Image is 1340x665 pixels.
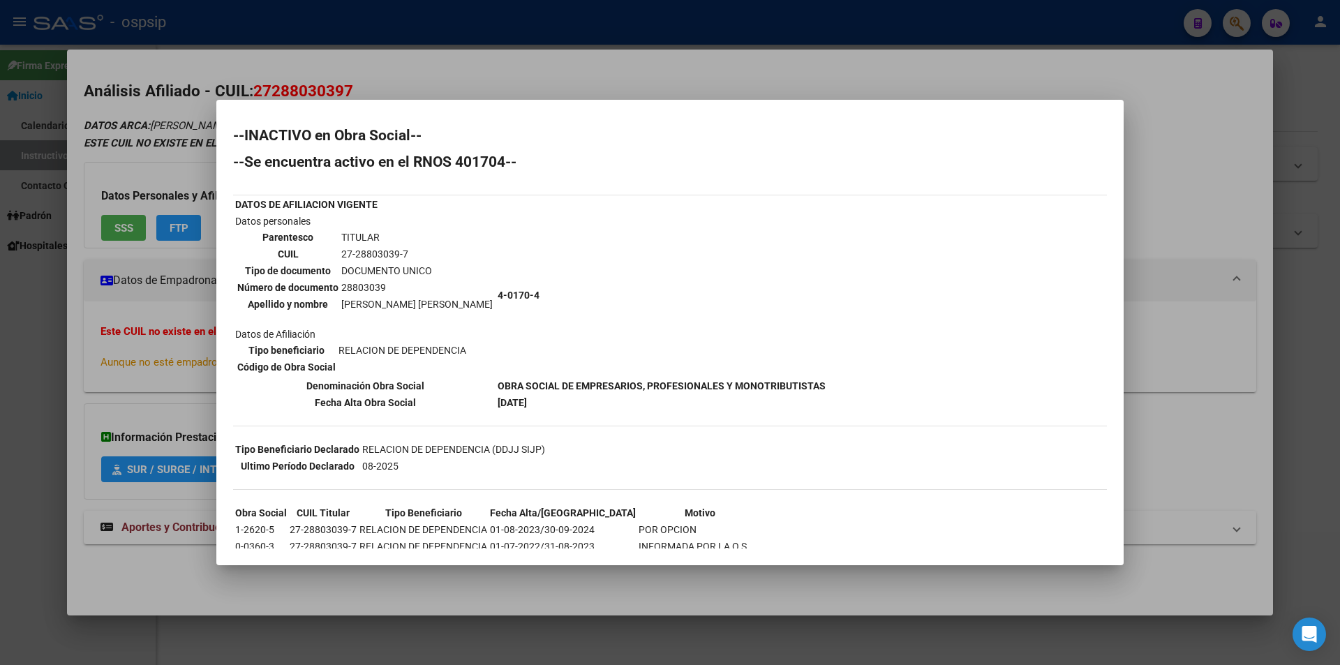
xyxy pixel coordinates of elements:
td: 1-2620-5 [234,522,288,537]
td: RELACION DE DEPENDENCIA [359,539,488,554]
td: 28803039 [341,280,493,295]
td: 0-0360-3 [234,539,288,554]
td: RELACION DE DEPENDENCIA [338,343,467,358]
th: Tipo Beneficiario [359,505,488,521]
div: Open Intercom Messenger [1293,618,1326,651]
th: Motivo [638,505,761,521]
td: RELACION DE DEPENDENCIA (DDJJ SIJP) [362,442,546,457]
th: Parentesco [237,230,339,245]
td: 08-2025 [362,458,546,474]
th: Tipo de documento [237,263,339,278]
th: Apellido y nombre [237,297,339,312]
th: Fecha Alta Obra Social [234,395,496,410]
th: Código de Obra Social [237,359,336,375]
td: POR OPCION [638,522,761,537]
td: 01-07-2022/31-08-2023 [489,539,636,554]
b: 4-0170-4 [498,290,539,301]
b: OBRA SOCIAL DE EMPRESARIOS, PROFESIONALES Y MONOTRIBUTISTAS [498,380,826,391]
th: Tipo Beneficiario Declarado [234,442,360,457]
td: 01-08-2023/30-09-2024 [489,522,636,537]
td: TITULAR [341,230,493,245]
th: Denominación Obra Social [234,378,496,394]
h2: --INACTIVO en Obra Social-- [233,128,1107,142]
th: Obra Social [234,505,288,521]
b: DATOS DE AFILIACION VIGENTE [235,199,378,210]
td: 27-28803039-7 [289,522,357,537]
td: Datos personales Datos de Afiliación [234,214,496,377]
th: Fecha Alta/[GEOGRAPHIC_DATA] [489,505,636,521]
td: [PERSON_NAME] [PERSON_NAME] [341,297,493,312]
td: 27-28803039-7 [341,246,493,262]
th: Tipo beneficiario [237,343,336,358]
td: DOCUMENTO UNICO [341,263,493,278]
td: INFORMADA POR LA O.S. [638,539,761,554]
h2: --Se encuentra activo en el RNOS 401704-- [233,155,1107,169]
th: CUIL Titular [289,505,357,521]
th: Ultimo Período Declarado [234,458,360,474]
th: CUIL [237,246,339,262]
th: Número de documento [237,280,339,295]
b: [DATE] [498,397,527,408]
td: RELACION DE DEPENDENCIA [359,522,488,537]
td: 27-28803039-7 [289,539,357,554]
